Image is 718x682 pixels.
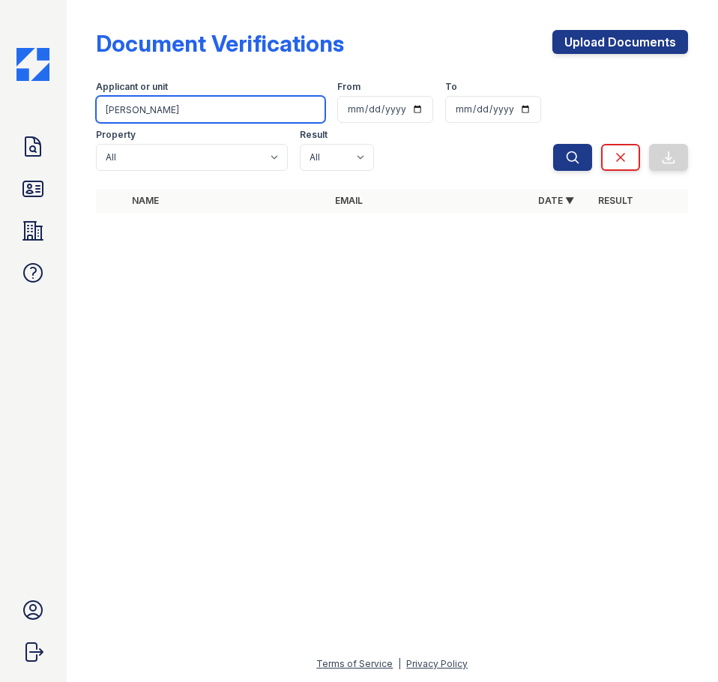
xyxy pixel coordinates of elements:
div: | [398,658,401,669]
a: Result [598,195,633,206]
a: Date ▼ [538,195,574,206]
a: Terms of Service [316,658,393,669]
a: Email [335,195,363,206]
input: Search by name, email, or unit number [96,96,325,123]
a: Privacy Policy [406,658,468,669]
label: Result [300,129,328,141]
img: CE_Icon_Blue-c292c112584629df590d857e76928e9f676e5b41ef8f769ba2f05ee15b207248.png [16,48,49,81]
label: To [445,81,457,93]
label: From [337,81,360,93]
label: Property [96,129,136,141]
a: Name [132,195,159,206]
div: Document Verifications [96,30,344,57]
a: Upload Documents [552,30,688,54]
label: Applicant or unit [96,81,168,93]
